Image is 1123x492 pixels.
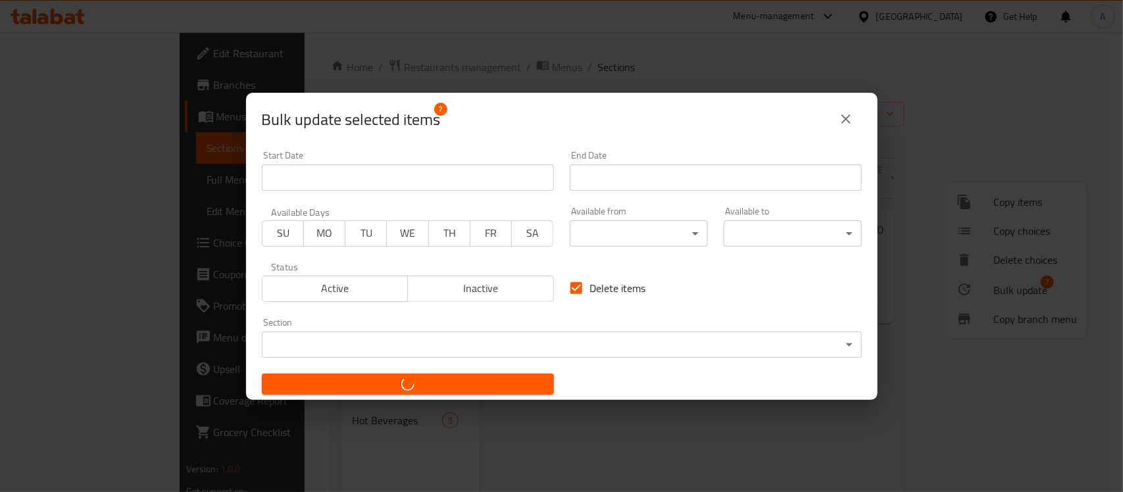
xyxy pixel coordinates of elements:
span: Delete items [590,280,646,296]
div: ​ [262,332,862,358]
button: MO [303,220,345,247]
button: Inactive [407,276,554,302]
button: SU [262,220,304,247]
button: WE [386,220,428,247]
span: TH [434,224,465,243]
span: Active [268,279,403,298]
div: ​ [570,220,708,247]
button: TU [345,220,387,247]
button: SA [511,220,553,247]
button: Active [262,276,409,302]
span: Inactive [413,279,549,298]
span: WE [392,224,423,243]
span: FR [476,224,507,243]
button: close [830,103,862,135]
button: FR [470,220,512,247]
div: ​ [724,220,862,247]
button: TH [428,220,470,247]
span: SU [268,224,299,243]
span: SA [517,224,548,243]
span: TU [351,224,382,243]
span: 7 [434,103,447,116]
span: Selected items count [262,109,441,130]
span: MO [309,224,340,243]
